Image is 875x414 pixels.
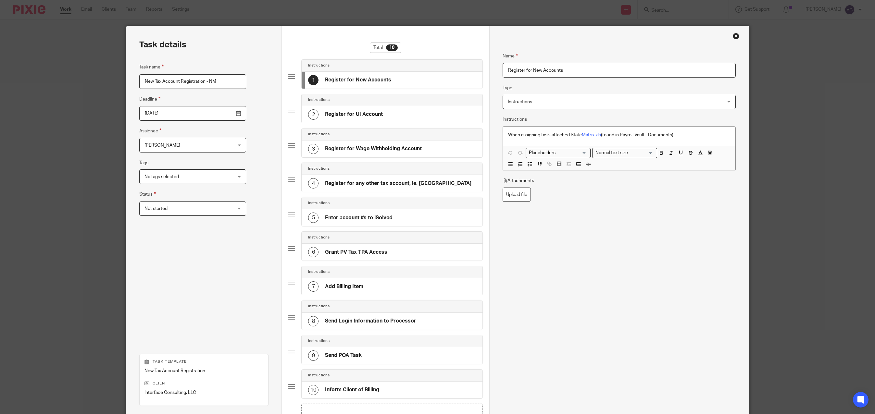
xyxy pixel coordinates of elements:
[308,235,330,240] h4: Instructions
[325,352,362,359] h4: Send POA Task
[139,39,186,50] h2: Task details
[527,150,587,156] input: Search for option
[308,247,319,257] div: 6
[594,150,629,156] span: Normal text size
[308,201,330,206] h4: Instructions
[308,316,319,326] div: 8
[325,386,379,393] h4: Inform Client of Billing
[325,180,471,187] h4: Register for any other tax account, ie. [GEOGRAPHIC_DATA]
[139,106,246,121] input: Use the arrow keys to pick a date
[325,249,387,256] h4: Grant PV Tax TPA Access
[503,85,512,91] label: Type
[308,166,330,171] h4: Instructions
[733,33,739,39] div: Close this dialog window
[139,127,161,135] label: Assignee
[144,206,168,211] span: Not started
[592,148,657,158] div: Text styles
[308,385,319,395] div: 10
[526,148,591,158] div: Search for option
[139,190,156,198] label: Status
[325,145,422,152] h4: Register for Wage Withholding Account
[139,63,164,71] label: Task name
[308,269,330,274] h4: Instructions
[308,63,330,68] h4: Instructions
[325,77,391,83] h4: Register for New Accounts
[308,213,319,223] div: 5
[308,178,319,189] div: 4
[308,75,319,85] div: 1
[139,95,160,103] label: Deadline
[308,97,330,103] h4: Instructions
[308,338,330,344] h4: Instructions
[308,109,319,120] div: 2
[386,44,398,51] div: 10
[144,143,180,148] span: [PERSON_NAME]
[144,381,264,386] p: Client
[325,318,416,324] h4: Send Login Information to Processor
[508,132,730,138] p: When assigning task, attached State (found in Payroll Vault - Documents)
[325,214,393,221] h4: Enter account #s to iSolved
[139,160,148,166] label: Tags
[592,148,657,158] div: Search for option
[139,74,246,89] input: Task name
[503,177,534,184] p: Attachments
[144,368,264,374] p: New Tax Account Registration
[503,52,518,60] label: Name
[144,359,264,364] p: Task template
[144,389,264,396] p: Interface Consulting, LLC
[325,283,363,290] h4: Add Billing Item
[325,111,383,118] h4: Register for UI Account
[503,188,531,202] label: Upload file
[308,304,330,309] h4: Instructions
[308,350,319,361] div: 9
[526,148,591,158] div: Placeholders
[144,175,179,179] span: No tags selected
[308,281,319,292] div: 7
[582,133,601,137] a: Matrix.xls
[308,132,330,137] h4: Instructions
[308,373,330,378] h4: Instructions
[630,150,653,156] input: Search for option
[503,116,527,123] label: Instructions
[508,100,532,104] span: Instructions
[370,43,401,53] div: Total
[308,144,319,154] div: 3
